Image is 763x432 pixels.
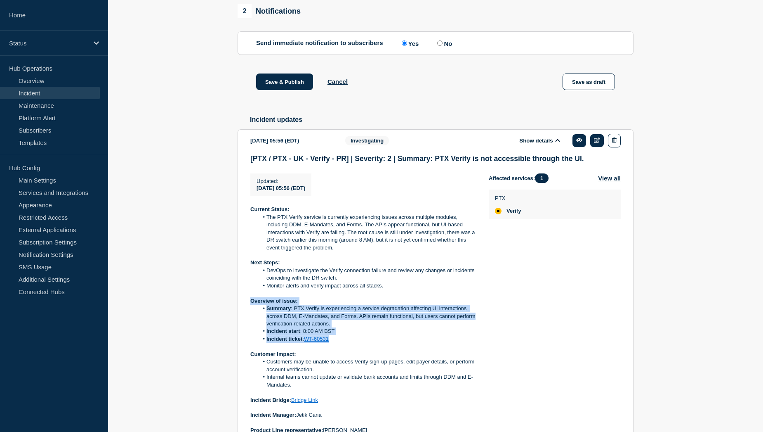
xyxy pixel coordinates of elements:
li: Monitor alerts and verify impact across all stacks. [259,282,476,290]
span: 1 [535,173,549,183]
li: Customers may be unable to access Verify sign-up pages, edit payer details, or perform account ve... [259,358,476,373]
li: : PTX Verify is experiencing a service degradation affecting UI interactions across DDM, E-Mandat... [259,305,476,328]
a: Bridge Link [291,397,318,403]
li: DevOps to investigate the Verify connection failure and review any changes or incidents coincidin... [259,267,476,282]
div: [DATE] 05:56 (EDT) [250,134,333,147]
p: Updated : [257,178,305,184]
span: Verify [506,208,521,214]
strong: Incident Manager: [250,412,296,418]
strong: Customer Impact: [250,351,296,357]
input: No [437,40,443,46]
button: Show details [517,137,562,144]
p: Send immediate notification to subscribers [256,39,383,47]
div: Send immediate notification to subscribers [256,39,615,47]
button: Cancel [327,78,348,85]
li: : [259,335,476,343]
button: Save as draft [563,74,615,90]
strong: Summary [266,305,291,311]
strong: Overview of issue: [250,298,298,304]
li: Internal teams cannot update or validate bank accounts and limits through DDM and E-Mandates. [259,373,476,389]
strong: Incident start [266,328,300,334]
button: View all [598,173,621,183]
div: affected [495,208,502,214]
label: Yes [400,39,419,47]
label: No [435,39,452,47]
li: The PTX Verify service is currently experiencing issues across multiple modules, including DDM, E... [259,214,476,252]
span: Affected services: [489,173,553,183]
a: WT-60531 [304,336,329,342]
li: : 8:00 AM BST [259,328,476,335]
span: [DATE] 05:56 (EDT) [257,185,305,191]
p: Jetik Cana [250,411,476,419]
h2: Incident updates [250,116,633,123]
strong: Next Steps: [250,259,280,266]
strong: Incident Bridge: [250,397,291,403]
p: PTX [495,195,521,201]
h3: [PTX / PTX - UK - Verify - PR] | Severity: 2 | Summary: PTX Verify is not accessible through the UI. [250,154,621,163]
span: Investigating [345,136,389,145]
p: Status [9,40,88,47]
div: Notifications [238,4,301,18]
span: 2 [238,4,252,18]
button: Save & Publish [256,74,313,90]
strong: Incident ticket [266,336,302,342]
strong: Current Status: [250,206,290,212]
input: Yes [402,40,407,46]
